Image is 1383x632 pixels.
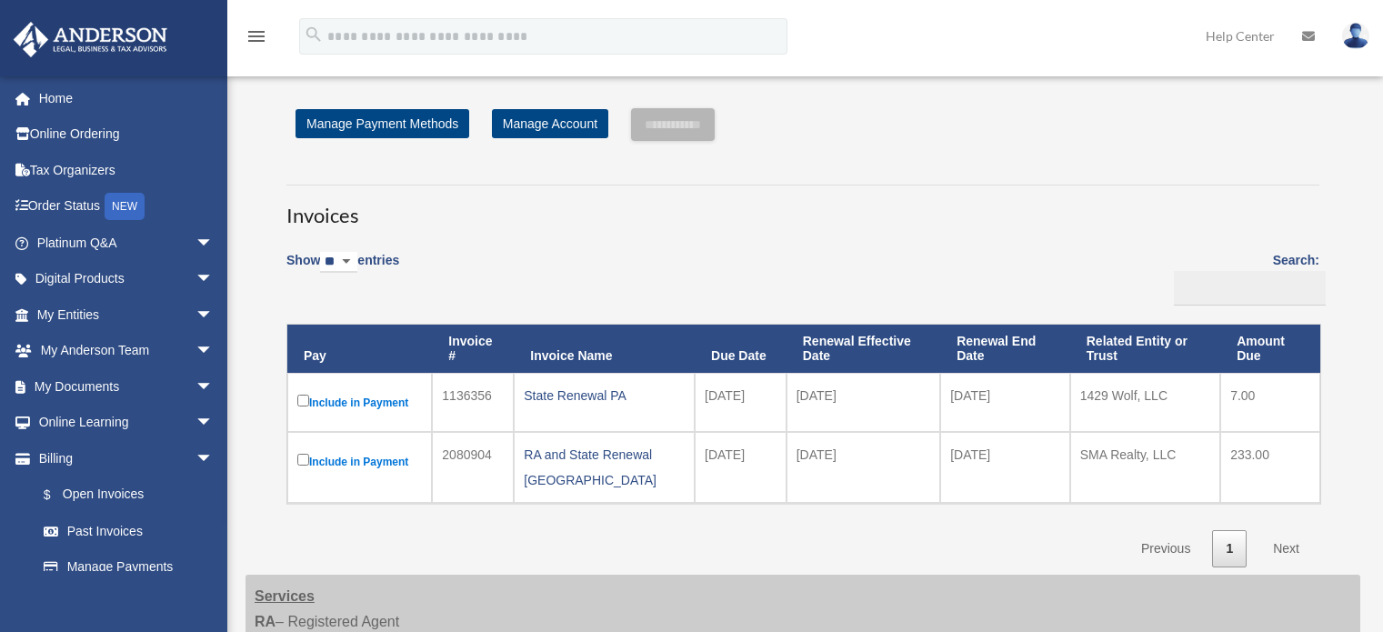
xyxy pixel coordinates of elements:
[195,405,232,442] span: arrow_drop_down
[297,395,309,406] input: Include in Payment
[13,80,241,116] a: Home
[695,432,787,503] td: [DATE]
[287,325,432,374] th: Pay: activate to sort column descending
[296,109,469,138] a: Manage Payment Methods
[13,116,241,153] a: Online Ordering
[1127,530,1204,567] a: Previous
[195,261,232,298] span: arrow_drop_down
[1168,249,1319,306] label: Search:
[195,440,232,477] span: arrow_drop_down
[940,325,1070,374] th: Renewal End Date: activate to sort column ascending
[492,109,608,138] a: Manage Account
[13,440,232,477] a: Billingarrow_drop_down
[255,588,315,604] strong: Services
[787,373,940,432] td: [DATE]
[940,373,1070,432] td: [DATE]
[1174,271,1326,306] input: Search:
[524,383,685,408] div: State Renewal PA
[320,252,357,273] select: Showentries
[297,450,422,473] label: Include in Payment
[524,442,685,493] div: RA and State Renewal [GEOGRAPHIC_DATA]
[787,432,940,503] td: [DATE]
[1070,432,1220,503] td: SMA Realty, LLC
[13,152,241,188] a: Tax Organizers
[286,185,1319,230] h3: Invoices
[787,325,940,374] th: Renewal Effective Date: activate to sort column ascending
[297,454,309,466] input: Include in Payment
[304,25,324,45] i: search
[255,614,276,629] strong: RA
[1220,373,1320,432] td: 7.00
[695,325,787,374] th: Due Date: activate to sort column ascending
[8,22,173,57] img: Anderson Advisors Platinum Portal
[54,484,63,507] span: $
[432,373,514,432] td: 1136356
[1259,530,1313,567] a: Next
[13,188,241,226] a: Order StatusNEW
[297,391,422,414] label: Include in Payment
[13,368,241,405] a: My Documentsarrow_drop_down
[514,325,695,374] th: Invoice Name: activate to sort column ascending
[1342,23,1369,49] img: User Pic
[13,333,241,369] a: My Anderson Teamarrow_drop_down
[1070,373,1220,432] td: 1429 Wolf, LLC
[1070,325,1220,374] th: Related Entity or Trust: activate to sort column ascending
[25,549,232,586] a: Manage Payments
[1220,432,1320,503] td: 233.00
[195,333,232,370] span: arrow_drop_down
[432,432,514,503] td: 2080904
[13,261,241,297] a: Digital Productsarrow_drop_down
[432,325,514,374] th: Invoice #: activate to sort column ascending
[286,249,399,291] label: Show entries
[13,405,241,441] a: Online Learningarrow_drop_down
[1220,325,1320,374] th: Amount Due: activate to sort column ascending
[25,513,232,549] a: Past Invoices
[195,225,232,262] span: arrow_drop_down
[195,368,232,406] span: arrow_drop_down
[246,25,267,47] i: menu
[246,32,267,47] a: menu
[695,373,787,432] td: [DATE]
[1212,530,1247,567] a: 1
[195,296,232,334] span: arrow_drop_down
[25,477,223,514] a: $Open Invoices
[13,225,241,261] a: Platinum Q&Aarrow_drop_down
[13,296,241,333] a: My Entitiesarrow_drop_down
[105,193,145,220] div: NEW
[940,432,1070,503] td: [DATE]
